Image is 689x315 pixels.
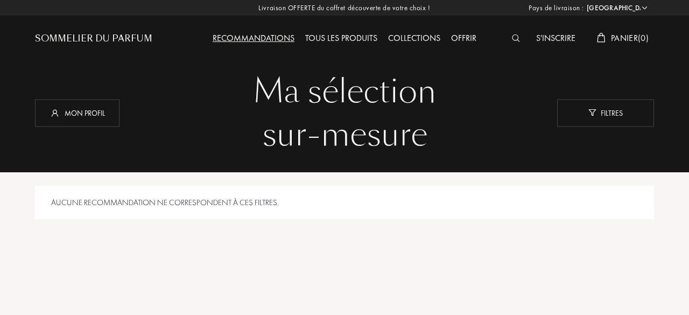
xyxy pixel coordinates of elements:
[35,186,654,220] div: Aucune recommandation ne correspondent à ces filtres.
[383,32,446,44] a: Collections
[35,32,152,45] a: Sommelier du Parfum
[446,32,482,44] a: Offrir
[597,33,606,43] img: cart_white.svg
[531,32,581,46] div: S'inscrire
[611,32,649,44] span: Panier ( 0 )
[557,99,654,127] div: Filtres
[300,32,383,46] div: Tous les produits
[207,32,300,46] div: Recommandations
[50,107,60,118] img: profil_icn_w.svg
[207,32,300,44] a: Recommandations
[300,32,383,44] a: Tous les produits
[383,32,446,46] div: Collections
[588,109,596,116] img: new_filter_w.svg
[43,70,646,113] div: Ma sélection
[512,34,520,42] img: search_icn_white.svg
[529,3,584,13] span: Pays de livraison :
[531,32,581,44] a: S'inscrire
[446,32,482,46] div: Offrir
[43,113,646,156] div: sur-mesure
[35,99,119,127] div: Mon profil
